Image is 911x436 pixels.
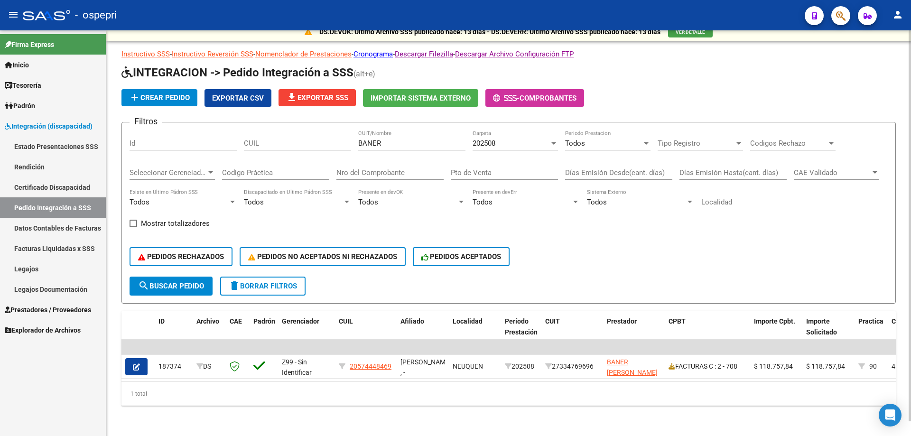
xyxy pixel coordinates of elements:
a: Nomenclador de Prestaciones [255,50,352,58]
datatable-header-cell: CPBT [665,311,750,353]
div: DS [196,361,222,372]
div: Open Intercom Messenger [879,404,902,427]
span: Padrón [253,317,275,325]
a: Descargar Filezilla [395,50,453,58]
datatable-header-cell: Afiliado [397,311,449,353]
button: Exportar CSV [205,89,271,107]
div: 202508 [505,361,538,372]
span: Período Prestación [505,317,538,336]
span: Localidad [453,317,483,325]
span: Todos [244,198,264,206]
span: Borrar Filtros [229,282,297,290]
span: 202508 [473,139,495,148]
mat-icon: person [892,9,903,20]
span: Codigos Rechazo [750,139,827,148]
span: Todos [587,198,607,206]
datatable-header-cell: Gerenciador [278,311,335,353]
button: Borrar Filtros [220,277,306,296]
span: Explorador de Archivos [5,325,81,335]
datatable-header-cell: Practica [855,311,888,353]
span: Seleccionar Gerenciador [130,168,206,177]
span: - [493,94,520,102]
button: Importar Sistema Externo [363,89,478,107]
mat-icon: add [129,92,140,103]
button: Crear Pedido [121,89,197,106]
mat-icon: delete [229,280,240,291]
button: -Comprobantes [485,89,584,107]
span: Integración (discapacidad) [5,121,93,131]
datatable-header-cell: Padrón [250,311,278,353]
mat-icon: search [138,280,149,291]
span: Afiliado [400,317,424,325]
datatable-header-cell: Prestador [603,311,665,353]
button: VER DETALLE [668,27,713,37]
span: VER DETALLE [676,29,705,35]
button: PEDIDOS NO ACEPTADOS NI RECHAZADOS [240,247,406,266]
span: 20574448469 [350,362,391,370]
span: Exportar SSS [286,93,348,102]
span: Prestador [607,317,637,325]
datatable-header-cell: ID [155,311,193,353]
span: PEDIDOS ACEPTADOS [421,252,502,261]
span: PEDIDOS RECHAZADOS [138,252,224,261]
span: PEDIDOS NO ACEPTADOS NI RECHAZADOS [248,252,397,261]
span: Todos [358,198,378,206]
span: CAE [230,317,242,325]
span: CAE Validado [794,168,871,177]
span: Todos [130,198,149,206]
a: Descargar Archivo Configuración FTP [455,50,574,58]
a: Instructivo Reversión SSS [172,50,253,58]
span: Crear Pedido [129,93,190,102]
span: Importar Sistema Externo [371,94,471,102]
span: NEUQUEN [453,362,483,370]
span: Practica [858,317,883,325]
span: INTEGRACION -> Pedido Integración a SSS [121,66,353,79]
span: Mostrar totalizadores [141,218,210,229]
span: Archivo [196,317,219,325]
div: 1 total [121,382,896,406]
span: ID [158,317,165,325]
span: - ospepri [75,5,117,26]
span: Z99 - Sin Identificar [282,358,312,377]
span: [PERSON_NAME] , - [400,358,451,377]
span: Exportar CSV [212,94,264,102]
mat-icon: file_download [286,92,297,103]
span: Padrón [5,101,35,111]
datatable-header-cell: CAE [226,311,250,353]
datatable-header-cell: Importe Solicitado [802,311,855,353]
datatable-header-cell: Localidad [449,311,501,353]
span: Comprobantes [520,94,576,102]
span: CUIT [545,317,560,325]
span: 4 [892,362,895,370]
button: Exportar SSS [279,89,356,106]
button: PEDIDOS RECHAZADOS [130,247,232,266]
span: Buscar Pedido [138,282,204,290]
datatable-header-cell: CUIL [335,311,397,353]
div: FACTURAS C : 2 - 708 [669,361,746,372]
span: Importe Solicitado [806,317,837,336]
div: 27334769696 [545,361,599,372]
div: 187374 [158,361,189,372]
span: Inicio [5,60,29,70]
span: BANER [PERSON_NAME] [607,358,658,377]
span: Todos [473,198,493,206]
h3: Filtros [130,115,162,128]
datatable-header-cell: Importe Cpbt. [750,311,802,353]
span: Tesorería [5,80,41,91]
mat-icon: menu [8,9,19,20]
span: CPBT [669,317,686,325]
span: $ 118.757,84 [806,362,845,370]
span: (alt+e) [353,69,375,78]
a: Instructivo SSS [121,50,170,58]
datatable-header-cell: Período Prestación [501,311,541,353]
datatable-header-cell: Archivo [193,311,226,353]
span: CUIL [339,317,353,325]
span: Gerenciador [282,317,319,325]
a: Cronograma [353,50,393,58]
span: $ 118.757,84 [754,362,793,370]
p: - - - - - [121,49,896,59]
span: Todos [565,139,585,148]
button: Buscar Pedido [130,277,213,296]
span: 90 [869,362,877,370]
span: Prestadores / Proveedores [5,305,91,315]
